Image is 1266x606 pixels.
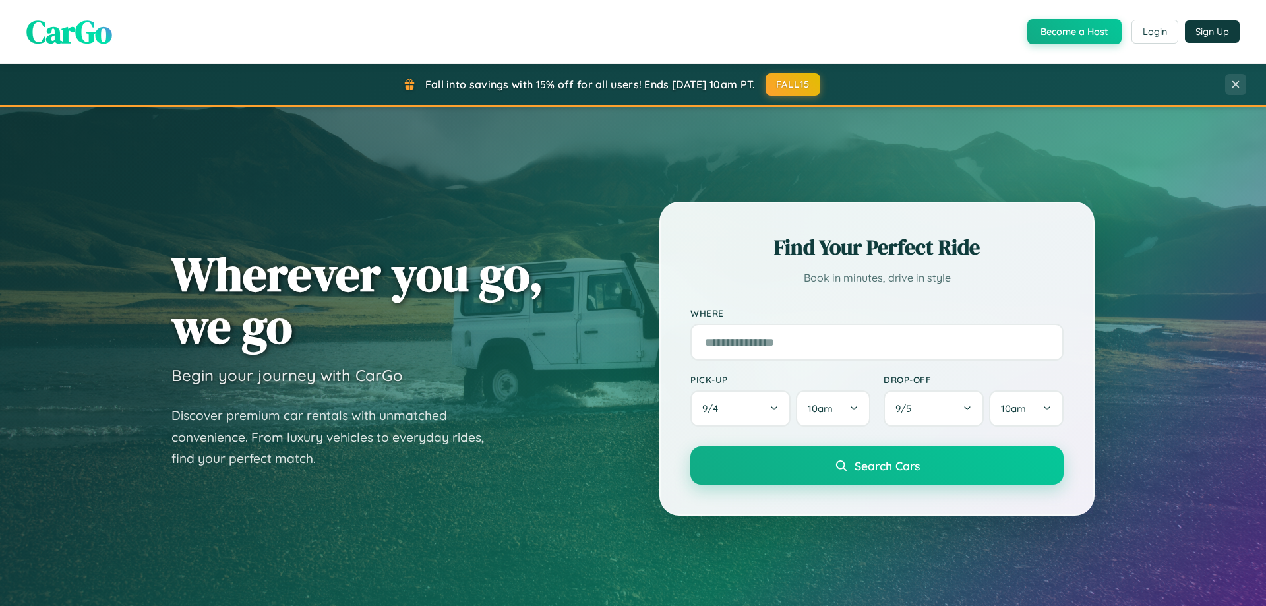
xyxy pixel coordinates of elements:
[895,402,918,415] span: 9 / 5
[884,374,1064,385] label: Drop-off
[1001,402,1026,415] span: 10am
[171,365,403,385] h3: Begin your journey with CarGo
[690,307,1064,318] label: Where
[989,390,1064,427] button: 10am
[26,10,112,53] span: CarGo
[808,402,833,415] span: 10am
[690,268,1064,288] p: Book in minutes, drive in style
[796,390,870,427] button: 10am
[425,78,756,91] span: Fall into savings with 15% off for all users! Ends [DATE] 10am PT.
[766,73,821,96] button: FALL15
[855,458,920,473] span: Search Cars
[702,402,725,415] span: 9 / 4
[690,446,1064,485] button: Search Cars
[690,374,870,385] label: Pick-up
[171,248,543,352] h1: Wherever you go, we go
[884,390,984,427] button: 9/5
[171,405,501,470] p: Discover premium car rentals with unmatched convenience. From luxury vehicles to everyday rides, ...
[690,390,791,427] button: 9/4
[1027,19,1122,44] button: Become a Host
[1185,20,1240,43] button: Sign Up
[690,233,1064,262] h2: Find Your Perfect Ride
[1131,20,1178,44] button: Login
